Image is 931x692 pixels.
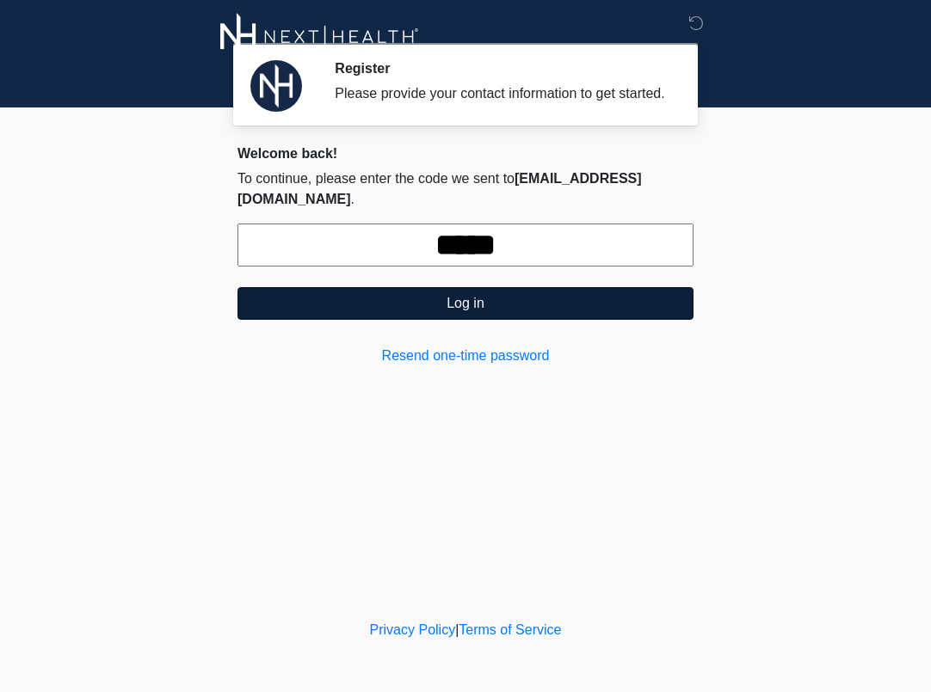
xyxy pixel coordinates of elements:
[455,622,459,637] a: |
[237,346,694,366] a: Resend one-time password
[237,287,694,320] button: Log in
[237,168,694,210] p: To continue, please enter the code we sent to .
[237,145,694,162] h2: Welcome back!
[370,622,456,637] a: Privacy Policy
[220,13,419,60] img: Next-Health Logo
[459,622,561,637] a: Terms of Service
[250,60,302,112] img: Agent Avatar
[335,83,668,104] div: Please provide your contact information to get started.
